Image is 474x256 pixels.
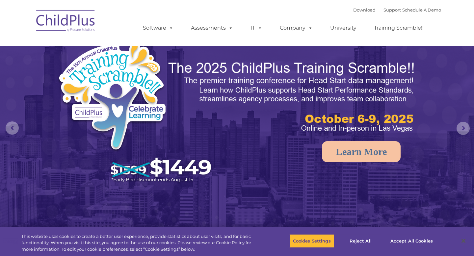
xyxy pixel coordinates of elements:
a: Training Scramble!! [367,21,430,35]
a: Assessments [184,21,240,35]
a: Support [383,7,401,13]
button: Close [456,234,471,248]
a: University [324,21,363,35]
img: ChildPlus by Procare Solutions [33,5,99,38]
a: Software [136,21,180,35]
a: Learn More [322,141,401,162]
a: Download [353,7,376,13]
a: IT [244,21,269,35]
button: Reject All [340,234,381,248]
span: Last name [92,43,112,48]
a: Company [273,21,319,35]
span: Phone number [92,70,119,75]
a: Schedule A Demo [402,7,441,13]
button: Cookies Settings [289,234,334,248]
font: | [353,7,441,13]
div: This website uses cookies to create a better user experience, provide statistics about user visit... [21,233,261,253]
button: Accept All Cookies [387,234,436,248]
